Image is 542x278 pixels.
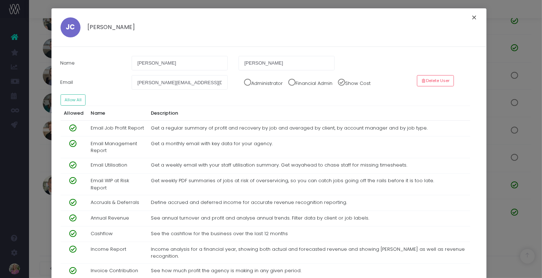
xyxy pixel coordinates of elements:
td: Email Job Profit Report [87,120,148,136]
td: Get a regular summary of profit and recovery by job and averaged by client, by account manager an... [148,120,470,136]
td: Income Report [87,242,148,264]
td: Get a weekly email with your staff utilisation summary. Get wayahead to chase staff for missing t... [148,158,470,173]
span: JC [66,24,75,30]
button: Close [467,13,482,24]
td: See the cashflow for the business over the last 12 months [148,226,470,242]
td: Annual Revenue [87,211,148,226]
button: Allow All [61,94,86,106]
h5: [PERSON_NAME] [80,17,135,31]
td: Income analysis for a financial year, showing both actual and forecasted revenue and showing [PER... [148,242,470,264]
th: Name [87,106,148,121]
td: Get weekly PDF summaries of jobs at risk of overservicing, so you can catch jobs going off the ra... [148,173,470,195]
th: Allowed [61,106,87,121]
input: Email [132,75,228,90]
th: Description [148,106,470,121]
td: Accruals & Deferrals [87,195,148,211]
label: Name [55,56,127,70]
td: Email Management Report [87,136,148,158]
input: First Name [132,56,228,70]
button: Delete User [417,75,454,86]
td: Define accrued and deferred income for accurate revenue recognition reporting. [148,195,470,211]
td: Get a monthly email with key data for your agency. [148,136,470,158]
td: Email Utilisation [87,158,148,173]
td: Email WIP at Risk Report [87,173,148,195]
div: Administrator Financial Admin Show Cost [233,75,411,90]
input: Last Name [239,56,335,70]
label: Email [55,75,127,90]
td: See annual turnover and profit and analyse annual trends. Filter data by client or job labels. [148,211,470,226]
td: Cashflow [87,226,148,242]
